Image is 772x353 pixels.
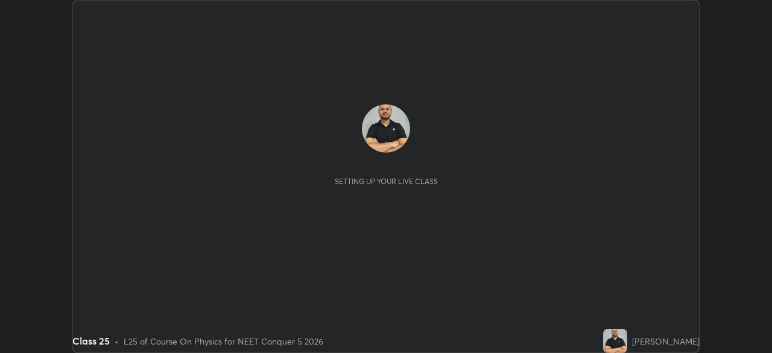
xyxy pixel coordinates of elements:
[632,335,700,348] div: [PERSON_NAME]
[124,335,323,348] div: L25 of Course On Physics for NEET Conquer 5 2026
[115,335,119,348] div: •
[603,329,627,353] img: 88abb398c7ca4b1491dfe396cc999ae1.jpg
[362,104,410,153] img: 88abb398c7ca4b1491dfe396cc999ae1.jpg
[335,177,438,186] div: Setting up your live class
[72,334,110,348] div: Class 25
